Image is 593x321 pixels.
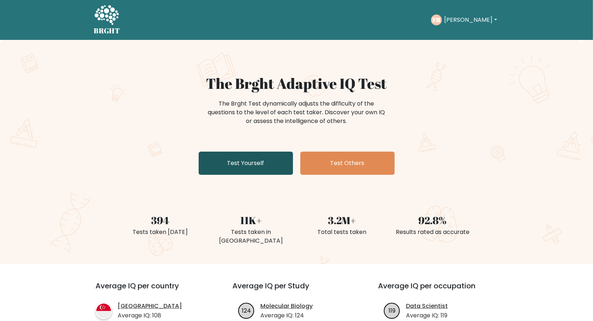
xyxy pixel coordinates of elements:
div: 92.8% [392,213,474,228]
h3: Average IQ per Study [232,281,361,299]
a: [GEOGRAPHIC_DATA] [118,302,182,310]
text: 119 [389,306,395,314]
div: Total tests taken [301,228,383,236]
h3: Average IQ per country [96,281,206,299]
div: Results rated as accurate [392,228,474,236]
div: 394 [119,213,202,228]
text: 124 [242,306,251,314]
div: 11K+ [210,213,292,228]
a: BRGHT [94,3,120,37]
div: 3.2M+ [301,213,383,228]
div: Tests taken in [GEOGRAPHIC_DATA] [210,228,292,245]
button: [PERSON_NAME] [442,15,499,25]
p: Average IQ: 119 [406,311,448,320]
div: The Brght Test dynamically adjusts the difficulty of the questions to the level of each test take... [206,99,387,125]
a: Molecular Biology [260,302,313,310]
text: FR [432,16,441,24]
a: Test Yourself [199,152,293,175]
h5: BRGHT [94,26,120,35]
a: Test Others [300,152,395,175]
h1: The Brght Adaptive IQ Test [119,75,474,92]
p: Average IQ: 108 [118,311,182,320]
img: country [96,303,112,319]
a: Data Scientist [406,302,448,310]
div: Tests taken [DATE] [119,228,202,236]
h3: Average IQ per occupation [378,281,506,299]
p: Average IQ: 124 [260,311,313,320]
